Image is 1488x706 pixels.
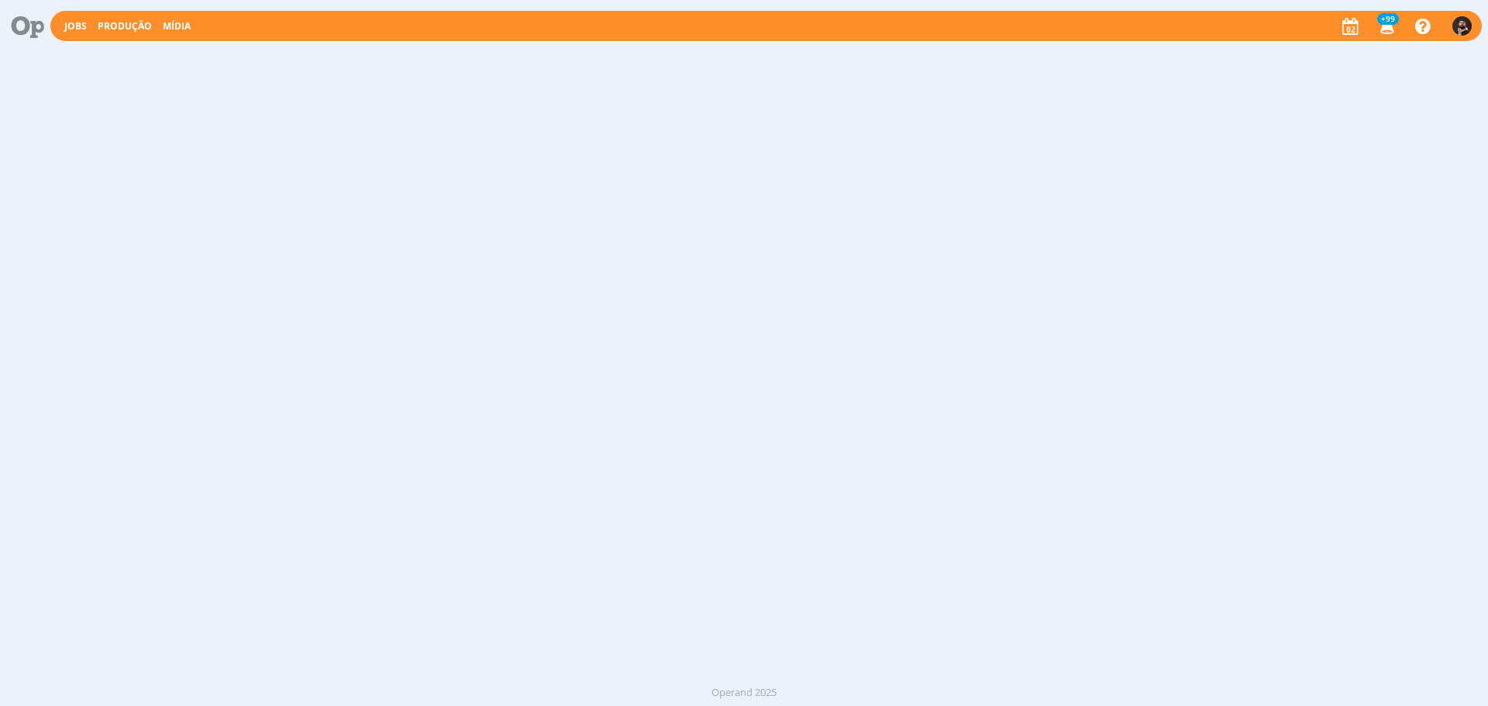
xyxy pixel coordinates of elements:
[64,19,87,33] a: Jobs
[1377,13,1399,25] span: +99
[158,20,195,33] button: Mídia
[1370,12,1402,40] button: +99
[98,19,152,33] a: Produção
[1452,16,1472,36] img: D
[93,20,157,33] button: Produção
[163,19,191,33] a: Mídia
[1452,12,1472,40] button: D
[60,20,91,33] button: Jobs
